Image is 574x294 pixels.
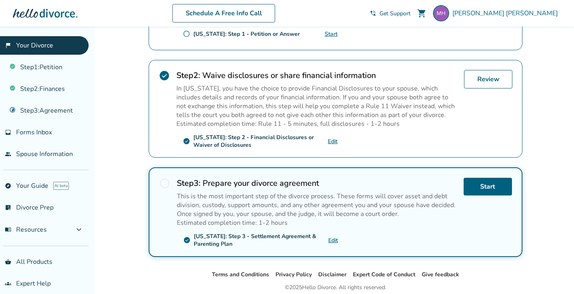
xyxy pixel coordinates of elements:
[5,129,11,136] span: inbox
[176,70,458,81] h2: Waive disclosures or share financial information
[16,128,52,137] span: Forms Inbox
[176,84,458,119] p: In [US_STATE], you have the choice to provide Financial Disclosures to your spouse, which include...
[422,270,459,280] li: Give feedback
[5,204,11,211] span: list_alt_check
[5,42,11,49] span: flag_2
[325,30,338,38] a: Start
[183,30,190,37] span: radio_button_unchecked
[183,236,191,244] span: check_circle
[159,70,170,81] span: check_circle
[172,4,275,23] a: Schedule A Free Info Call
[285,283,386,292] div: © 2025 Hello Divorce. All rights reserved.
[194,232,328,248] div: [US_STATE]: Step 3 - Settlement Agreement & Parenting Plan
[74,225,84,234] span: expand_more
[193,30,300,38] div: [US_STATE]: Step 1 - Petition or Answer
[5,280,11,287] span: groups
[176,119,458,128] p: Estimated completion time: Rule 11 - 5 minutes, full disclosures - 1-2 hours
[177,192,457,218] p: This is the most important step of the divorce process. These forms will cover asset and debt div...
[464,178,512,195] a: Start
[5,226,11,233] span: menu_book
[193,134,328,149] div: [US_STATE]: Step 2 - Financial Disclosures or Waiver of Disclosures
[464,70,512,88] a: Review
[177,218,457,227] p: Estimated completion time: 1-2 hours
[452,9,561,18] span: [PERSON_NAME] [PERSON_NAME]
[5,225,47,234] span: Resources
[353,271,415,278] a: Expert Code of Conduct
[177,178,457,189] h2: Prepare your divorce agreement
[328,236,338,244] a: Edit
[176,70,200,81] strong: Step 2 :
[379,10,410,17] span: Get Support
[159,178,170,189] span: radio_button_unchecked
[5,259,11,265] span: shopping_basket
[328,138,338,145] a: Edit
[370,10,410,17] a: phone_in_talkGet Support
[177,178,201,189] strong: Step 3 :
[212,271,269,278] a: Terms and Conditions
[417,8,427,18] span: shopping_cart
[53,182,69,190] span: AI beta
[5,151,11,157] span: people
[5,183,11,189] span: explore
[318,270,346,280] li: Disclaimer
[534,255,574,294] iframe: Chat Widget
[276,271,312,278] a: Privacy Policy
[370,10,376,16] span: phone_in_talk
[183,138,190,145] span: check_circle
[433,5,449,21] img: mherrick32@gmail.com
